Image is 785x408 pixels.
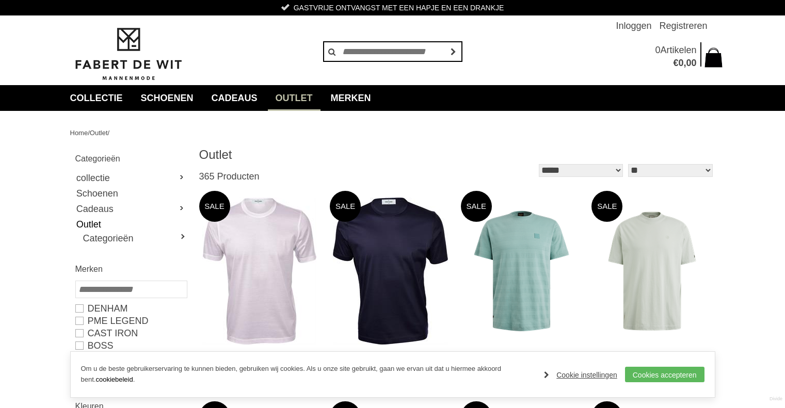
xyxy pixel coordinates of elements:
[75,327,186,339] a: CAST IRON
[625,367,704,382] a: Cookies accepteren
[655,45,660,55] span: 0
[75,217,186,232] a: Outlet
[75,152,186,165] h2: Categorieën
[323,85,379,111] a: Merken
[75,263,186,275] h2: Merken
[461,210,582,332] img: PME LEGEND Ptss2505573 T-shirts
[70,26,186,82] img: Fabert de Wit
[83,232,186,244] a: Categorieën
[75,170,186,186] a: collectie
[133,85,201,111] a: Schoenen
[108,129,110,137] span: /
[673,58,678,68] span: €
[770,393,782,405] a: Divide
[204,85,265,111] a: Cadeaus
[544,367,617,383] a: Cookie instellingen
[75,302,186,315] a: DENHAM
[75,201,186,217] a: Cadeaus
[202,198,316,345] img: GRAN SASSO 60133/74002 T-shirts
[333,198,448,345] img: GRAN SASSO 60133/74002 T-shirts
[660,45,696,55] span: Artikelen
[616,15,651,36] a: Inloggen
[70,129,88,137] a: Home
[659,15,707,36] a: Registreren
[591,210,713,332] img: CAST IRON Ctss2505587 T-shirts
[95,376,133,383] a: cookiebeleid
[199,171,260,182] span: 365 Producten
[90,129,108,137] a: Outlet
[75,315,186,327] a: PME LEGEND
[678,58,683,68] span: 0
[199,147,457,162] h1: Outlet
[81,364,534,385] p: Om u de beste gebruikerservaring te kunnen bieden, gebruiken wij cookies. Als u onze site gebruik...
[268,85,321,111] a: Outlet
[75,186,186,201] a: Schoenen
[683,58,686,68] span: ,
[686,58,696,68] span: 00
[88,129,90,137] span: /
[75,339,186,352] a: BOSS
[62,85,131,111] a: collectie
